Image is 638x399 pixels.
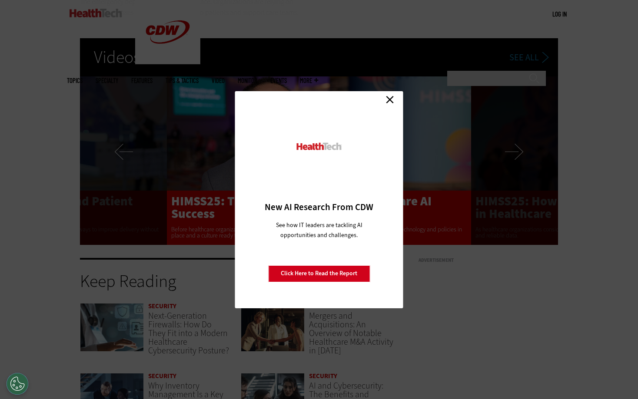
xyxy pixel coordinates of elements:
p: See how IT leaders are tackling AI opportunities and challenges. [266,220,373,240]
button: Open Preferences [7,373,28,395]
img: HealthTech_0.png [296,142,343,151]
a: Click Here to Read the Report [268,265,370,282]
div: Cookies Settings [7,373,28,395]
a: Close [383,93,396,106]
h3: New AI Research From CDW [250,201,388,213]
